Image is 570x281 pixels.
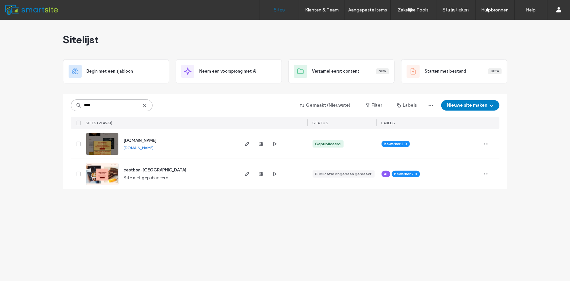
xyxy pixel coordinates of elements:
[425,68,466,75] span: Starten met bestand
[124,145,154,150] a: [DOMAIN_NAME]
[526,7,536,13] label: Help
[441,100,499,111] button: Nieuwe site maken
[86,121,113,125] span: Sites (2/4533)
[305,7,339,13] label: Klanten & Team
[87,68,133,75] span: Begin met een sjabloon
[124,167,187,172] a: cestbon-[GEOGRAPHIC_DATA]
[394,171,417,177] span: Bewerker 2.0
[63,33,99,46] span: Sitelijst
[176,59,282,83] div: Neem een voorsprong met AI
[391,100,423,111] button: Labels
[398,7,429,13] label: Zakelijke Tools
[288,59,395,83] div: Verzamel eerst contentNew
[382,121,395,125] span: LABELS
[124,138,157,143] a: [DOMAIN_NAME]
[124,175,169,181] span: Site niet gepubliceerd
[348,7,387,13] label: Aangepaste Items
[294,100,357,111] button: Gemaakt (Nieuwste)
[384,141,407,147] span: Bewerker 2.0
[315,141,341,147] div: Gepubliceerd
[443,7,469,13] label: Statistieken
[312,68,360,75] span: Verzamel eerst content
[401,59,507,83] div: Starten met bestandBeta
[384,171,388,177] span: AI
[313,121,328,125] span: STATUS
[315,171,372,177] div: Publicatie ongedaan gemaakt
[376,68,389,74] div: New
[200,68,257,75] span: Neem een voorsprong met AI
[274,7,285,13] label: Sites
[63,59,169,83] div: Begin met een sjabloon
[359,100,389,111] button: Filter
[481,7,509,13] label: Hulpbronnen
[15,5,28,10] span: Help
[488,68,502,74] div: Beta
